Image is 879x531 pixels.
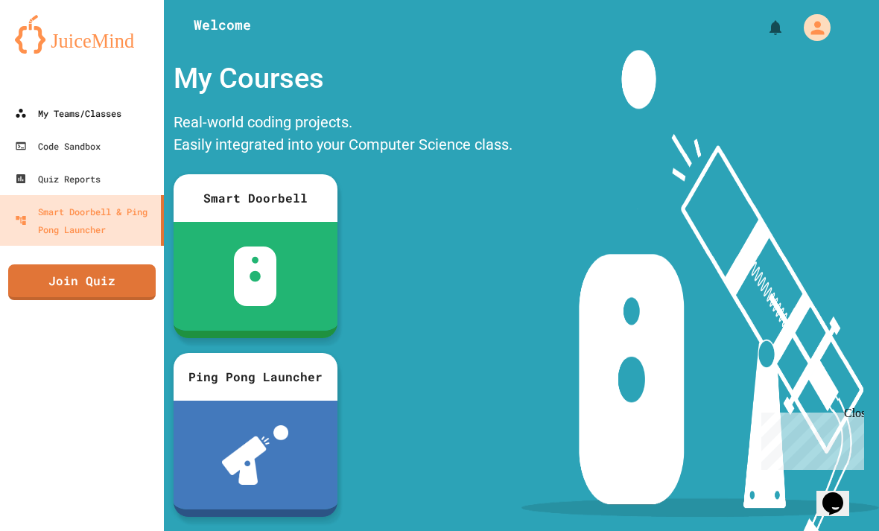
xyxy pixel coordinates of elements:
[788,10,834,45] div: My Account
[15,137,101,155] div: Code Sandbox
[234,247,276,306] img: sdb-white.svg
[8,264,156,300] a: Join Quiz
[222,425,288,485] img: ppl-with-ball.png
[15,203,155,238] div: Smart Doorbell & Ping Pong Launcher
[174,174,337,222] div: Smart Doorbell
[15,15,149,54] img: logo-orange.svg
[166,50,520,107] div: My Courses
[816,471,864,516] iframe: chat widget
[6,6,103,95] div: Chat with us now!Close
[739,15,788,40] div: My Notifications
[15,170,101,188] div: Quiz Reports
[15,104,121,122] div: My Teams/Classes
[166,107,520,163] div: Real-world coding projects. Easily integrated into your Computer Science class.
[755,407,864,470] iframe: chat widget
[174,353,337,401] div: Ping Pong Launcher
